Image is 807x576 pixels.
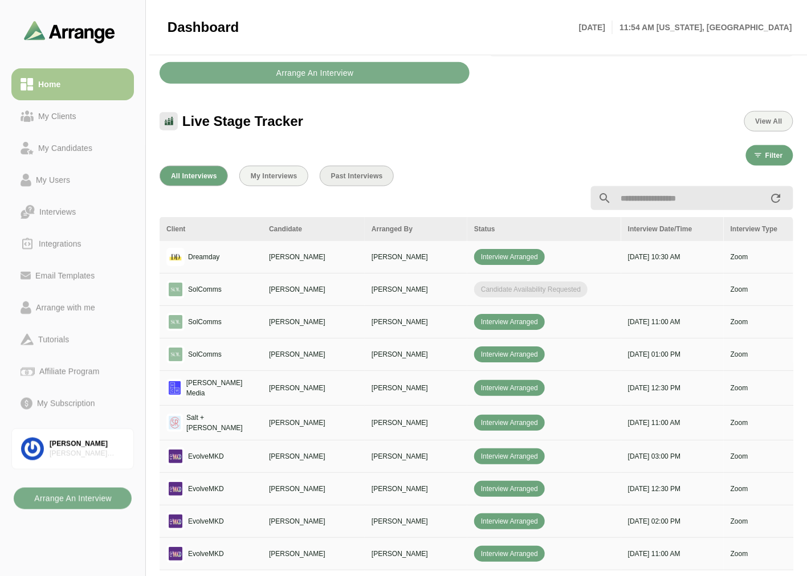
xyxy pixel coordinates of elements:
[166,280,185,299] img: logo
[32,397,100,410] div: My Subscription
[31,301,100,314] div: Arrange with me
[34,237,86,251] div: Integrations
[744,111,793,132] button: View All
[269,252,358,262] p: [PERSON_NAME]
[579,21,613,34] p: [DATE]
[269,317,358,327] p: [PERSON_NAME]
[11,292,134,324] a: Arrange with me
[34,77,65,91] div: Home
[269,484,358,494] p: [PERSON_NAME]
[372,418,460,428] p: [PERSON_NAME]
[320,166,394,186] button: Past Interviews
[166,512,185,530] img: logo
[11,428,134,469] a: [PERSON_NAME][PERSON_NAME] Associates
[170,172,217,180] span: All Interviews
[474,281,588,297] span: Candidate Availability Requested
[372,317,460,327] p: [PERSON_NAME]
[11,324,134,356] a: Tutorials
[372,451,460,461] p: [PERSON_NAME]
[35,365,104,378] div: Affiliate Program
[160,62,470,84] button: Arrange An Interview
[239,166,308,186] button: My Interviews
[31,173,75,187] div: My Users
[166,480,185,498] img: logo
[269,383,358,393] p: [PERSON_NAME]
[372,349,460,360] p: [PERSON_NAME]
[186,378,255,398] p: [PERSON_NAME] Media
[182,113,303,130] span: Live Stage Tracker
[166,224,255,234] div: Client
[269,451,358,461] p: [PERSON_NAME]
[474,415,545,431] span: Interview Arranged
[188,451,224,461] p: EvolveMKD
[628,516,717,526] p: [DATE] 02:00 PM
[269,224,358,234] div: Candidate
[276,62,354,84] b: Arrange An Interview
[613,21,792,34] p: 11:54 AM [US_STATE], [GEOGRAPHIC_DATA]
[474,513,545,529] span: Interview Arranged
[166,345,185,363] img: logo
[269,349,358,360] p: [PERSON_NAME]
[474,346,545,362] span: Interview Arranged
[11,132,134,164] a: My Candidates
[372,549,460,559] p: [PERSON_NAME]
[746,145,793,166] button: Filter
[269,549,358,559] p: [PERSON_NAME]
[372,516,460,526] p: [PERSON_NAME]
[34,333,74,346] div: Tutorials
[31,269,99,283] div: Email Templates
[765,152,783,160] span: Filter
[755,117,782,125] span: View All
[11,100,134,132] a: My Clients
[24,21,115,43] img: arrangeai-name-small-logo.4d2b8aee.svg
[269,516,358,526] p: [PERSON_NAME]
[14,488,132,509] button: Arrange An Interview
[331,172,383,180] span: Past Interviews
[628,383,717,393] p: [DATE] 12:30 PM
[34,109,81,123] div: My Clients
[474,249,545,265] span: Interview Arranged
[188,484,224,494] p: EvolveMKD
[628,317,717,327] p: [DATE] 11:00 AM
[372,484,460,494] p: [PERSON_NAME]
[188,549,224,559] p: EvolveMKD
[250,172,297,180] span: My Interviews
[11,387,134,419] a: My Subscription
[269,418,358,428] p: [PERSON_NAME]
[11,260,134,292] a: Email Templates
[11,68,134,100] a: Home
[186,412,255,433] p: Salt + [PERSON_NAME]
[34,488,112,509] b: Arrange An Interview
[269,284,358,295] p: [PERSON_NAME]
[628,451,717,461] p: [DATE] 03:00 PM
[50,449,124,459] div: [PERSON_NAME] Associates
[628,418,717,428] p: [DATE] 11:00 AM
[11,228,134,260] a: Integrations
[372,284,460,295] p: [PERSON_NAME]
[188,317,222,327] p: SolComms
[166,248,185,266] img: logo
[474,448,545,464] span: Interview Arranged
[188,516,224,526] p: EvolveMKD
[50,439,124,449] div: [PERSON_NAME]
[11,356,134,387] a: Affiliate Program
[188,252,219,262] p: Dreamday
[628,349,717,360] p: [DATE] 01:00 PM
[168,19,239,36] span: Dashboard
[769,191,783,205] i: appended action
[372,224,460,234] div: Arranged By
[188,284,222,295] p: SolComms
[166,379,183,397] img: logo
[166,545,185,563] img: logo
[628,224,717,234] div: Interview Date/Time
[372,252,460,262] p: [PERSON_NAME]
[35,205,80,219] div: Interviews
[11,196,134,228] a: Interviews
[166,447,185,465] img: logo
[628,484,717,494] p: [DATE] 12:30 PM
[474,481,545,497] span: Interview Arranged
[188,349,222,360] p: SolComms
[474,380,545,396] span: Interview Arranged
[166,414,183,432] img: logo
[166,313,185,331] img: logo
